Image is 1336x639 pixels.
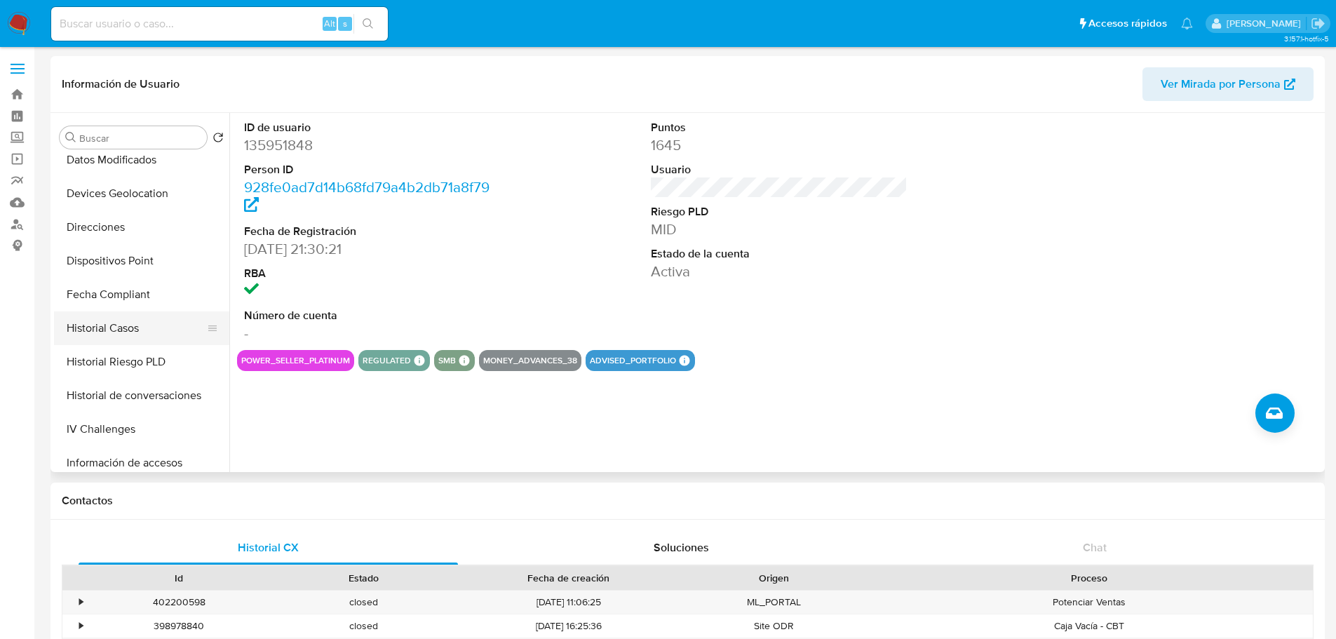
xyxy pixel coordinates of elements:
[876,571,1303,585] div: Proceso
[54,412,229,446] button: IV Challenges
[244,162,501,177] dt: Person ID
[651,120,908,135] dt: Puntos
[54,446,229,480] button: Información de accesos
[651,135,908,155] dd: 1645
[238,539,299,556] span: Historial CX
[363,358,411,363] button: regulated
[87,614,271,638] div: 398978840
[353,14,382,34] button: search-icon
[651,246,908,262] dt: Estado de la cuenta
[1161,67,1281,101] span: Ver Mirada por Persona
[456,591,682,614] div: [DATE] 11:06:25
[1181,18,1193,29] a: Notificaciones
[324,17,335,30] span: Alt
[54,177,229,210] button: Devices Geolocation
[54,311,218,345] button: Historial Casos
[79,619,83,633] div: •
[54,345,229,379] button: Historial Riesgo PLD
[1311,16,1325,31] a: Salir
[87,591,271,614] div: 402200598
[244,135,501,155] dd: 135951848
[79,596,83,609] div: •
[590,358,676,363] button: advised_portfolio
[244,308,501,323] dt: Número de cuenta
[466,571,672,585] div: Fecha de creación
[438,358,456,363] button: smb
[241,358,350,363] button: power_seller_platinum
[244,266,501,281] dt: RBA
[651,204,908,220] dt: Riesgo PLD
[691,571,856,585] div: Origen
[866,614,1313,638] div: Caja Vacía - CBT
[682,614,866,638] div: Site ODR
[271,591,456,614] div: closed
[97,571,262,585] div: Id
[651,220,908,239] dd: MID
[244,177,490,217] a: 928fe0ad7d14b68fd79a4b2db71a8f79
[651,262,908,281] dd: Activa
[79,132,201,144] input: Buscar
[271,614,456,638] div: closed
[54,143,229,177] button: Datos Modificados
[281,571,446,585] div: Estado
[244,224,501,239] dt: Fecha de Registración
[244,239,501,259] dd: [DATE] 21:30:21
[456,614,682,638] div: [DATE] 16:25:36
[343,17,347,30] span: s
[651,162,908,177] dt: Usuario
[54,210,229,244] button: Direcciones
[212,132,224,147] button: Volver al orden por defecto
[54,244,229,278] button: Dispositivos Point
[866,591,1313,614] div: Potenciar Ventas
[654,539,709,556] span: Soluciones
[1227,17,1306,30] p: felipe.cayon@mercadolibre.com
[62,494,1314,508] h1: Contactos
[62,77,180,91] h1: Información de Usuario
[54,278,229,311] button: Fecha Compliant
[244,323,501,343] dd: -
[51,15,388,33] input: Buscar usuario o caso...
[1142,67,1314,101] button: Ver Mirada por Persona
[1088,16,1167,31] span: Accesos rápidos
[54,379,229,412] button: Historial de conversaciones
[483,358,577,363] button: money_advances_38
[65,132,76,143] button: Buscar
[244,120,501,135] dt: ID de usuario
[1083,539,1107,556] span: Chat
[682,591,866,614] div: ML_PORTAL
